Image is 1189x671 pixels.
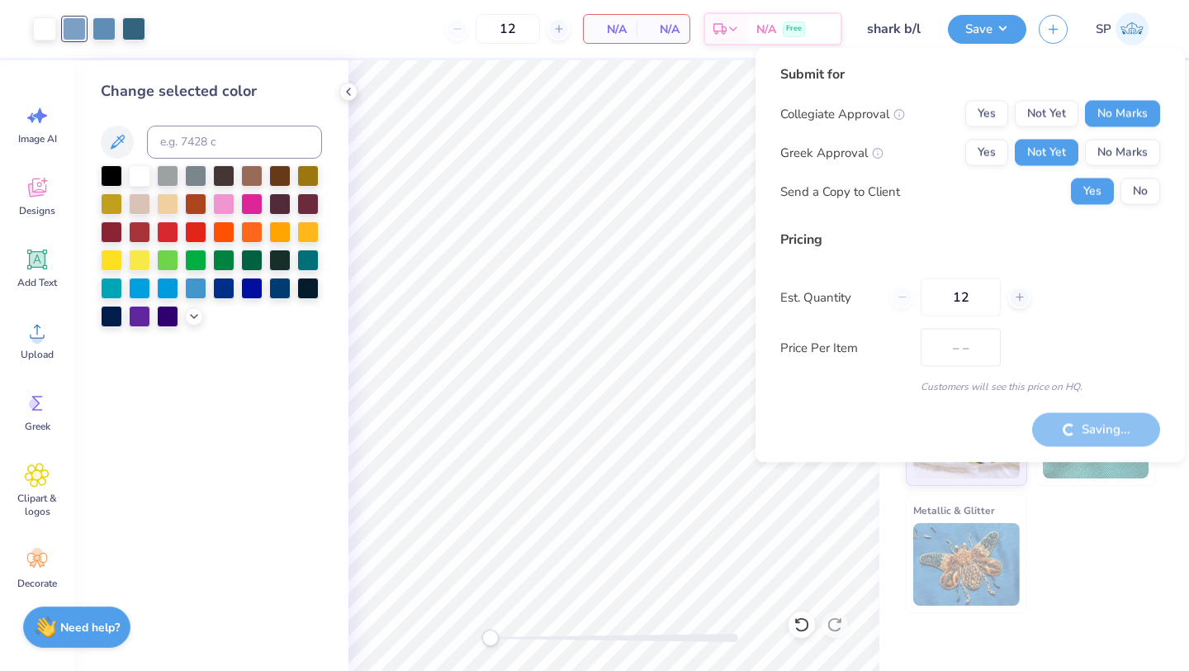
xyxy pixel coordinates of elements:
span: N/A [647,21,680,38]
span: Upload [21,348,54,361]
input: – – [921,278,1001,316]
img: Shivani Patel [1116,12,1149,45]
a: SP [1088,12,1156,45]
span: Decorate [17,577,57,590]
span: Add Text [17,276,57,289]
strong: Need help? [60,620,120,635]
span: Clipart & logos [10,492,64,518]
span: Image AI [18,132,57,145]
button: Not Yet [1015,140,1078,166]
div: Pricing [780,230,1160,250]
img: Metallic & Glitter [913,523,1020,606]
button: Save [948,15,1026,44]
div: Accessibility label [482,630,499,646]
button: Yes [965,140,1008,166]
button: Not Yet [1015,101,1078,127]
button: No [1120,178,1160,205]
span: Free [786,23,802,35]
input: Untitled Design [855,12,936,45]
div: Greek Approval [780,143,883,162]
button: Yes [1071,178,1114,205]
button: No Marks [1085,140,1160,166]
span: Metallic & Glitter [913,502,995,519]
label: Price Per Item [780,338,908,357]
span: N/A [594,21,627,38]
label: Est. Quantity [780,288,879,307]
input: e.g. 7428 c [147,126,322,159]
input: – – [476,14,540,44]
button: Yes [965,101,1008,127]
span: Designs [19,204,55,217]
span: SP [1096,20,1111,39]
span: Greek [25,420,50,433]
span: N/A [756,21,776,38]
div: Customers will see this price on HQ. [780,379,1160,394]
div: Submit for [780,64,1160,84]
div: Collegiate Approval [780,104,905,123]
div: Send a Copy to Client [780,182,900,201]
div: Change selected color [101,80,322,102]
button: No Marks [1085,101,1160,127]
